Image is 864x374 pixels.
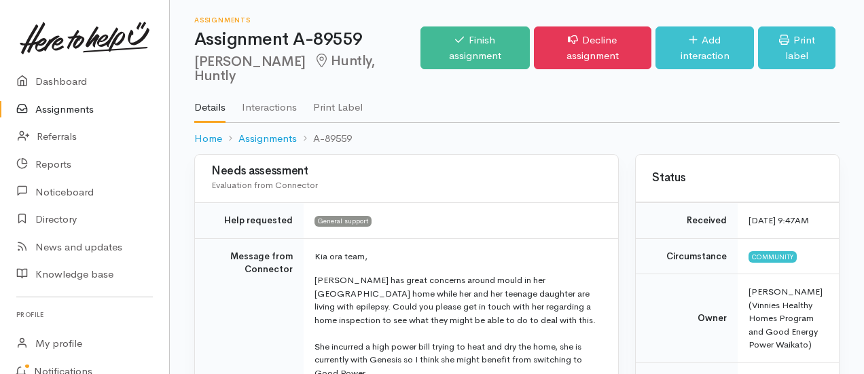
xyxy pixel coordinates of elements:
td: Owner [636,274,738,363]
h2: [PERSON_NAME] [194,54,420,84]
h6: Profile [16,305,153,324]
span: Community [749,251,797,262]
h3: Status [652,172,823,185]
h3: Needs assessment [211,165,602,178]
a: Interactions [242,83,297,121]
a: Home [194,131,222,147]
td: Circumstance [636,238,738,274]
a: Print label [758,26,835,69]
a: Assignments [238,131,297,147]
li: A-89559 [297,131,352,147]
span: [PERSON_NAME] (Vinnies Healthy Homes Program and Good Energy Power Waikato) [749,286,823,350]
span: Huntly, Huntly [194,52,375,84]
a: Add interaction [655,26,754,69]
a: Print Label [313,83,363,121]
p: Kia ora team, [314,250,602,263]
h6: Assignments [194,16,420,24]
h1: Assignment A-89559 [194,30,420,50]
a: Decline assignment [534,26,652,69]
time: [DATE] 9:47AM [749,214,809,226]
span: Evaluation from Connector [211,179,318,191]
a: Details [194,83,226,123]
span: General support [314,216,372,227]
td: Help requested [195,203,304,239]
nav: breadcrumb [194,123,840,155]
td: Received [636,203,738,239]
a: Finish assignment [420,26,529,69]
